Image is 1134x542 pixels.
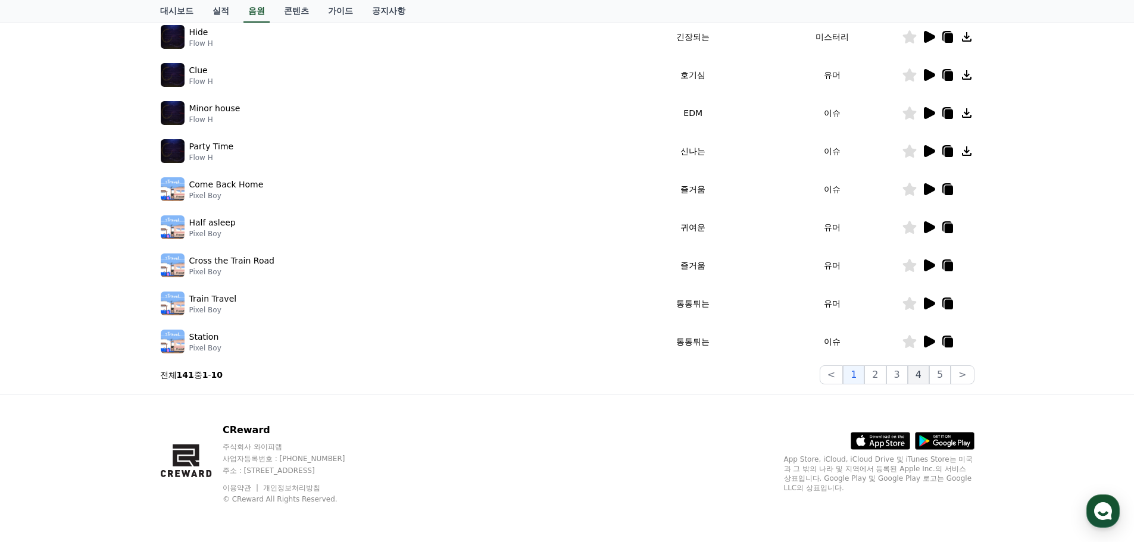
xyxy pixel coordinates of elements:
p: 주식회사 와이피랩 [223,442,368,452]
strong: 1 [202,370,208,380]
td: 유머 [763,56,902,94]
p: 사업자등록번호 : [PHONE_NUMBER] [223,454,368,463]
p: 주소 : [STREET_ADDRESS] [223,466,368,475]
p: Pixel Boy [189,229,236,239]
td: 긴장되는 [623,18,763,56]
td: EDM [623,94,763,132]
a: 이용약관 [223,484,260,492]
a: Home [4,377,79,407]
button: 5 [929,365,951,384]
td: 이슈 [763,94,902,132]
a: 개인정보처리방침 [263,484,320,492]
img: music [161,177,185,201]
td: 신나는 [623,132,763,170]
td: 이슈 [763,132,902,170]
p: Pixel Boy [189,267,274,277]
p: Flow H [189,77,213,86]
img: music [161,63,185,87]
img: music [161,215,185,239]
p: Half asleep [189,217,236,229]
td: 이슈 [763,322,902,361]
p: Clue [189,64,208,77]
td: 이슈 [763,170,902,208]
img: music [161,25,185,49]
p: Pixel Boy [189,191,264,200]
img: music [161,292,185,315]
p: Party Time [189,140,234,153]
td: 통통튀는 [623,284,763,322]
p: Minor house [189,102,240,115]
p: Flow H [189,115,240,124]
td: 즐거움 [623,170,763,208]
td: 미스터리 [763,18,902,56]
td: 귀여운 [623,208,763,246]
p: Flow H [189,39,213,48]
p: © CReward All Rights Reserved. [223,494,368,504]
td: 유머 [763,284,902,322]
p: Pixel Boy [189,343,221,353]
p: 전체 중 - [160,369,223,381]
strong: 141 [177,370,194,380]
p: Cross the Train Road [189,255,274,267]
p: Pixel Boy [189,305,237,315]
td: 통통튀는 [623,322,763,361]
img: music [161,253,185,277]
span: Settings [176,395,205,405]
button: 2 [864,365,886,384]
a: Settings [154,377,229,407]
img: music [161,101,185,125]
button: 4 [908,365,929,384]
td: 유머 [763,246,902,284]
td: 유머 [763,208,902,246]
p: Come Back Home [189,178,264,191]
p: App Store, iCloud, iCloud Drive 및 iTunes Store는 미국과 그 밖의 나라 및 지역에서 등록된 Apple Inc.의 서비스 상표입니다. Goo... [784,455,974,493]
td: 즐거움 [623,246,763,284]
p: Flow H [189,153,234,162]
a: Messages [79,377,154,407]
span: Home [30,395,51,405]
p: Train Travel [189,293,237,305]
button: 3 [886,365,908,384]
p: Hide [189,26,208,39]
img: music [161,139,185,163]
button: > [951,365,974,384]
button: < [820,365,843,384]
strong: 10 [211,370,223,380]
p: CReward [223,423,368,437]
td: 호기심 [623,56,763,94]
span: Messages [99,396,134,405]
img: music [161,330,185,353]
p: Station [189,331,219,343]
button: 1 [843,365,864,384]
